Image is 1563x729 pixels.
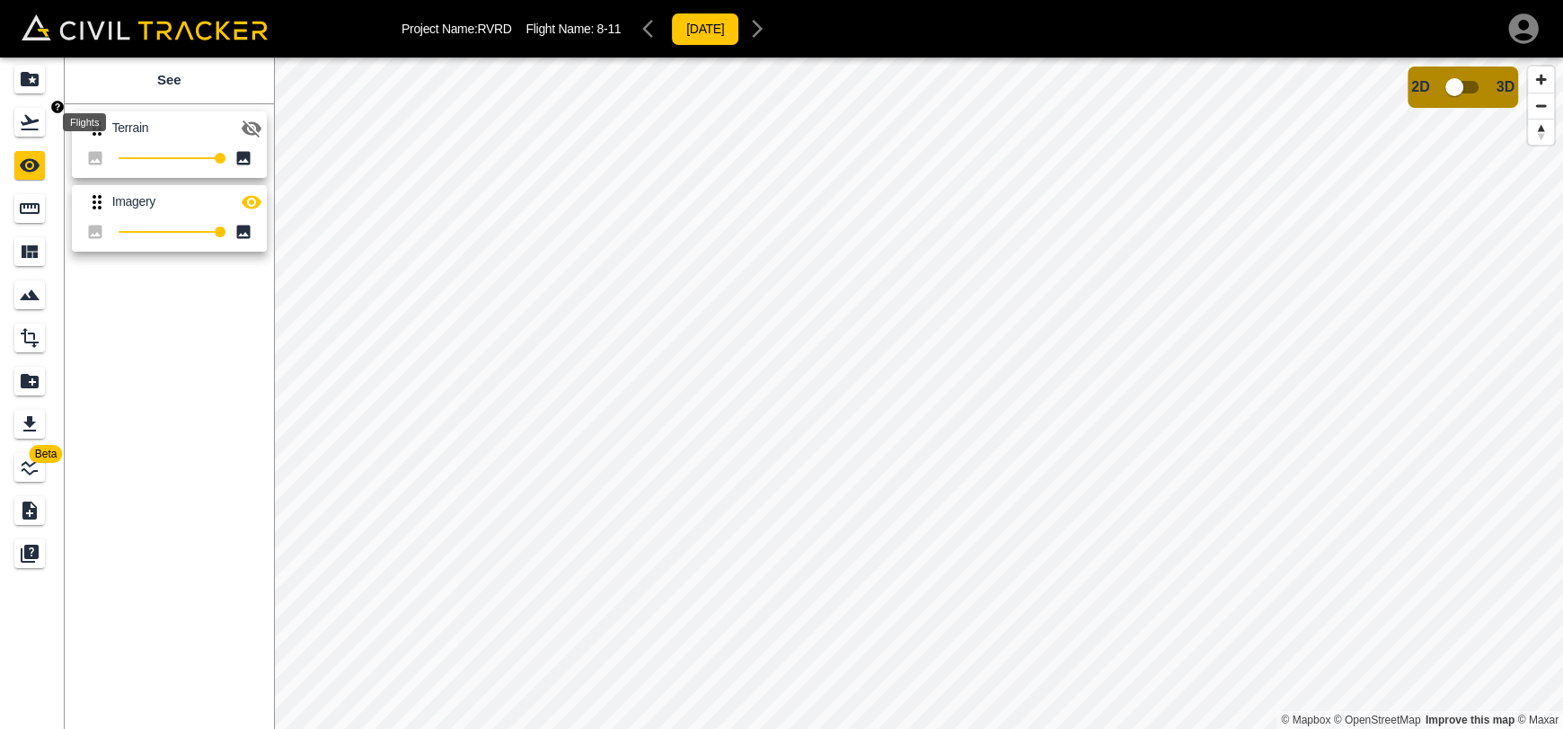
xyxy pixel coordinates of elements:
a: Maxar [1517,714,1559,726]
a: Map feedback [1426,714,1514,726]
a: Mapbox [1281,714,1330,726]
span: 2D [1411,79,1429,95]
p: Project Name: RVRD [402,22,512,36]
button: Zoom in [1528,67,1554,93]
a: OpenStreetMap [1334,714,1421,726]
div: Flights [63,113,106,131]
button: Reset bearing to north [1528,119,1554,145]
img: Civil Tracker [22,14,268,40]
span: 8-11 [597,22,622,36]
canvas: Map [274,58,1563,729]
span: 3D [1497,79,1514,95]
button: Zoom out [1528,93,1554,119]
p: Flight Name: [526,22,622,36]
button: [DATE] [671,13,739,46]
